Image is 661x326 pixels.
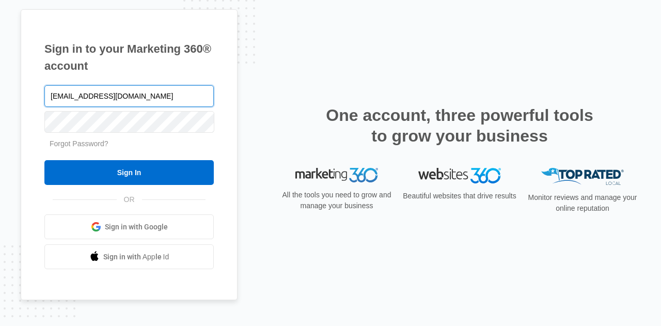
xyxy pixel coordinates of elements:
[44,244,214,269] a: Sign in with Apple Id
[295,168,378,182] img: Marketing 360
[105,222,168,232] span: Sign in with Google
[418,168,501,183] img: Websites 360
[50,139,108,148] a: Forgot Password?
[323,105,596,146] h2: One account, three powerful tools to grow your business
[103,252,169,262] span: Sign in with Apple Id
[279,190,395,211] p: All the tools you need to grow and manage your business
[44,85,214,107] input: Email
[541,168,624,185] img: Top Rated Local
[44,40,214,74] h1: Sign in to your Marketing 360® account
[44,160,214,185] input: Sign In
[402,191,517,201] p: Beautiful websites that drive results
[117,194,142,205] span: OR
[44,214,214,239] a: Sign in with Google
[525,192,640,214] p: Monitor reviews and manage your online reputation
